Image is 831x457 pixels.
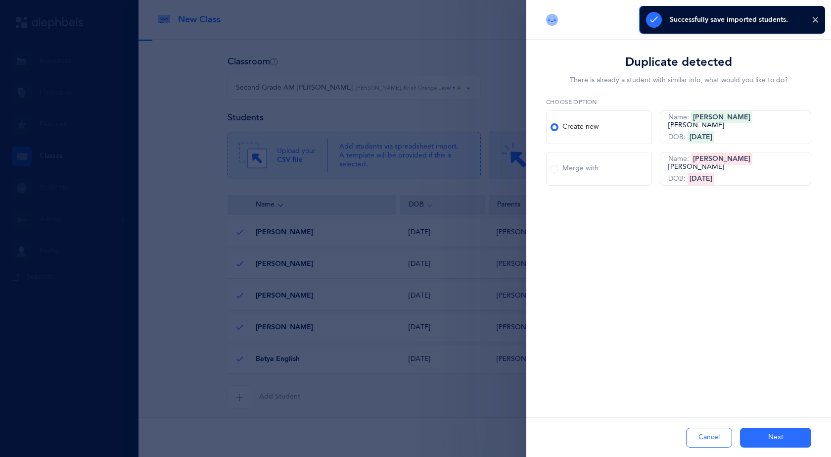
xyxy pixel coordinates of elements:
[546,74,811,86] div: There is already a student with similar info, what would you like to do?
[691,111,752,123] span: [PERSON_NAME]
[668,163,724,171] span: [PERSON_NAME]
[551,164,599,174] div: Merge with
[668,155,689,163] span: Name:
[688,173,714,185] span: [DATE]
[686,428,732,448] button: Cancel
[670,16,788,24] div: Successfully save imported students.
[688,131,714,143] span: [DATE]
[691,153,752,165] span: [PERSON_NAME]
[668,175,686,183] span: DOB:
[668,121,724,129] span: [PERSON_NAME]
[668,133,686,141] span: DOB:
[546,55,811,70] h3: Duplicate detected
[668,113,689,121] span: Name:
[546,98,811,106] label: Choose option
[740,428,811,448] button: Next
[551,122,599,132] div: Create new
